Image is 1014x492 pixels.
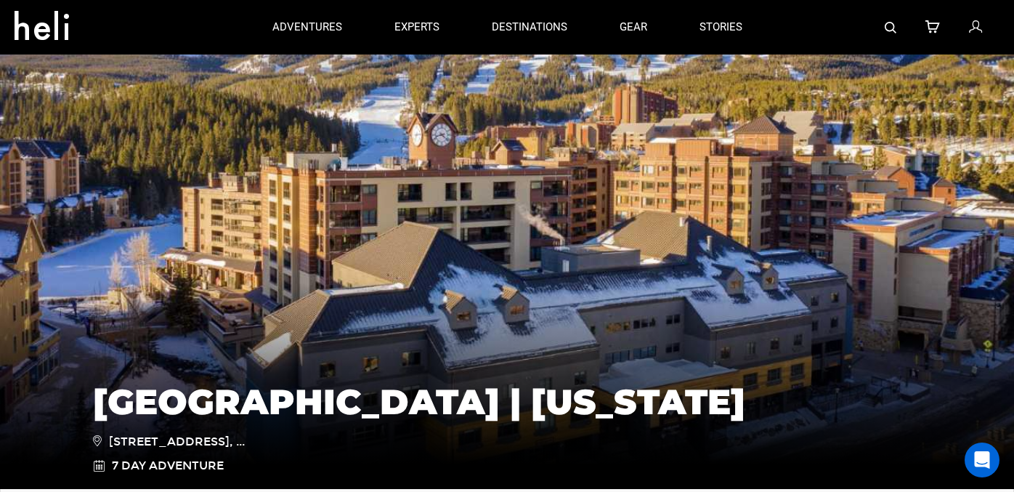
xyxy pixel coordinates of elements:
h1: [GEOGRAPHIC_DATA] | [US_STATE] [93,382,921,422]
p: experts [394,20,439,35]
img: search-bar-icon.svg [885,22,896,33]
p: destinations [492,20,567,35]
span: 7 Day Adventure [112,458,224,475]
div: Open Intercom Messenger [965,443,999,477]
span: [STREET_ADDRESS], ... [93,432,245,451]
p: adventures [272,20,342,35]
